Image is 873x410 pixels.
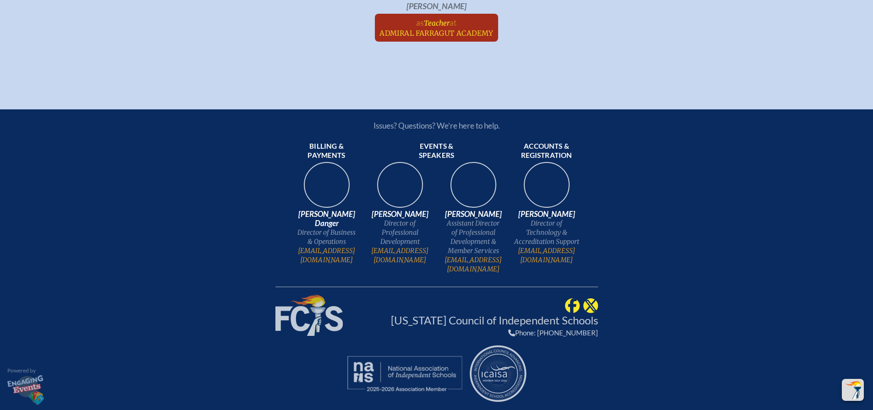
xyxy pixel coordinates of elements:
a: [US_STATE] Council of Independent Schools [391,313,598,327]
span: Teacher [424,19,450,27]
span: Accounts & registration [514,142,580,160]
span: Director of Professional Development [367,219,433,246]
button: Scroll Top [842,379,864,401]
span: [PERSON_NAME] [440,210,506,219]
span: Director of Technology & Accreditation Support [514,219,580,246]
span: Billing & payments [294,142,360,160]
img: 94e3d245-ca72-49ea-9844-ae84f6d33c0f [371,160,429,218]
a: FCIS @ Facebook (FloridaCouncilofIndependentSchools) [565,301,580,309]
span: Assistant Director of Professional Development & Member Services [440,219,506,255]
span: Director of Business & Operations [294,228,360,246]
img: 9c64f3fb-7776-47f4-83d7-46a341952595 [297,160,356,218]
span: [PERSON_NAME] Danger [294,210,360,228]
img: To the top [844,381,862,399]
span: as [416,17,424,27]
a: [EMAIL_ADDRESS][DOMAIN_NAME] [367,246,433,264]
a: asTeacheratAdmiral Farragut Academy [376,14,497,42]
a: [EMAIL_ADDRESS][DOMAIN_NAME] [514,246,580,264]
span: [PERSON_NAME] [406,1,467,11]
p: Issues? Questions? We’re here to help. [275,121,598,130]
a: Member, undefined [469,344,527,403]
a: Member, undefined [346,355,463,392]
img: NAIS logo [346,355,463,392]
img: b1ee34a6-5a78-4519-85b2-7190c4823173 [517,160,576,218]
a: FCIS @ Twitter (@FCISNews) [583,301,598,309]
img: 545ba9c4-c691-43d5-86fb-b0a622cbeb82 [444,160,503,218]
span: at [450,17,456,27]
span: Events & speakers [404,142,470,160]
span: [PERSON_NAME] [514,210,580,219]
div: Phone: [PHONE_NUMBER] [391,329,598,337]
img: Engaging•Events — Powerful, role-based group registration [7,375,44,405]
p: Powered by [7,368,44,373]
span: [PERSON_NAME] [367,210,433,219]
img: ICAISA logo [469,344,527,403]
span: Admiral Farragut Academy [379,29,494,38]
a: [EMAIL_ADDRESS][DOMAIN_NAME] [294,246,360,264]
img: Florida Council of Independent Schools [275,295,343,336]
a: [EMAIL_ADDRESS][DOMAIN_NAME] [440,255,506,274]
a: Powered by [7,368,44,406]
